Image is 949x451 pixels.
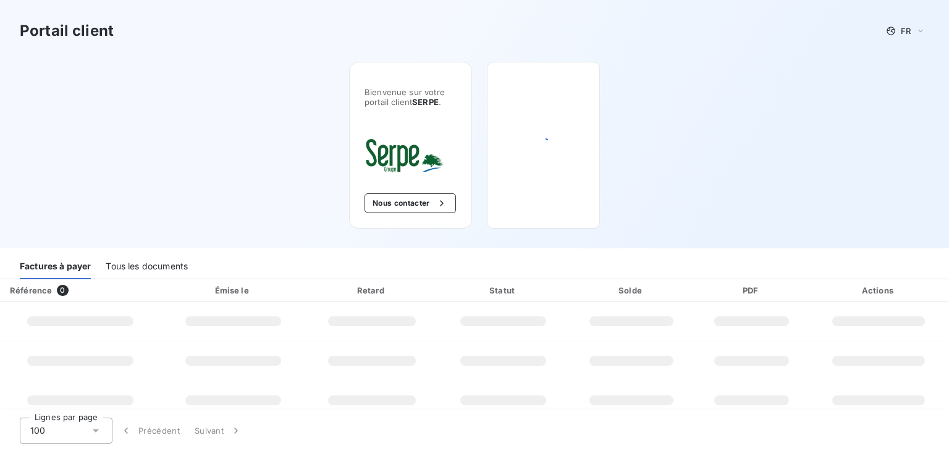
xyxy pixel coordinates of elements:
div: Solde [571,284,693,297]
span: Bienvenue sur votre portail client . [365,87,457,107]
img: Company logo [365,137,444,174]
div: PDF [697,284,806,297]
button: Nous contacter [365,193,456,213]
span: 100 [30,424,45,437]
h3: Portail client [20,20,114,42]
div: Factures à payer [20,253,91,279]
div: Retard [308,284,436,297]
div: Statut [441,284,565,297]
div: Émise le [163,284,303,297]
button: Précédent [112,418,187,444]
div: Tous les documents [106,253,188,279]
span: SERPE [412,97,439,107]
span: 0 [57,285,68,296]
span: FR [901,26,911,36]
button: Suivant [187,418,250,444]
div: Référence [10,285,52,295]
div: Actions [811,284,947,297]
